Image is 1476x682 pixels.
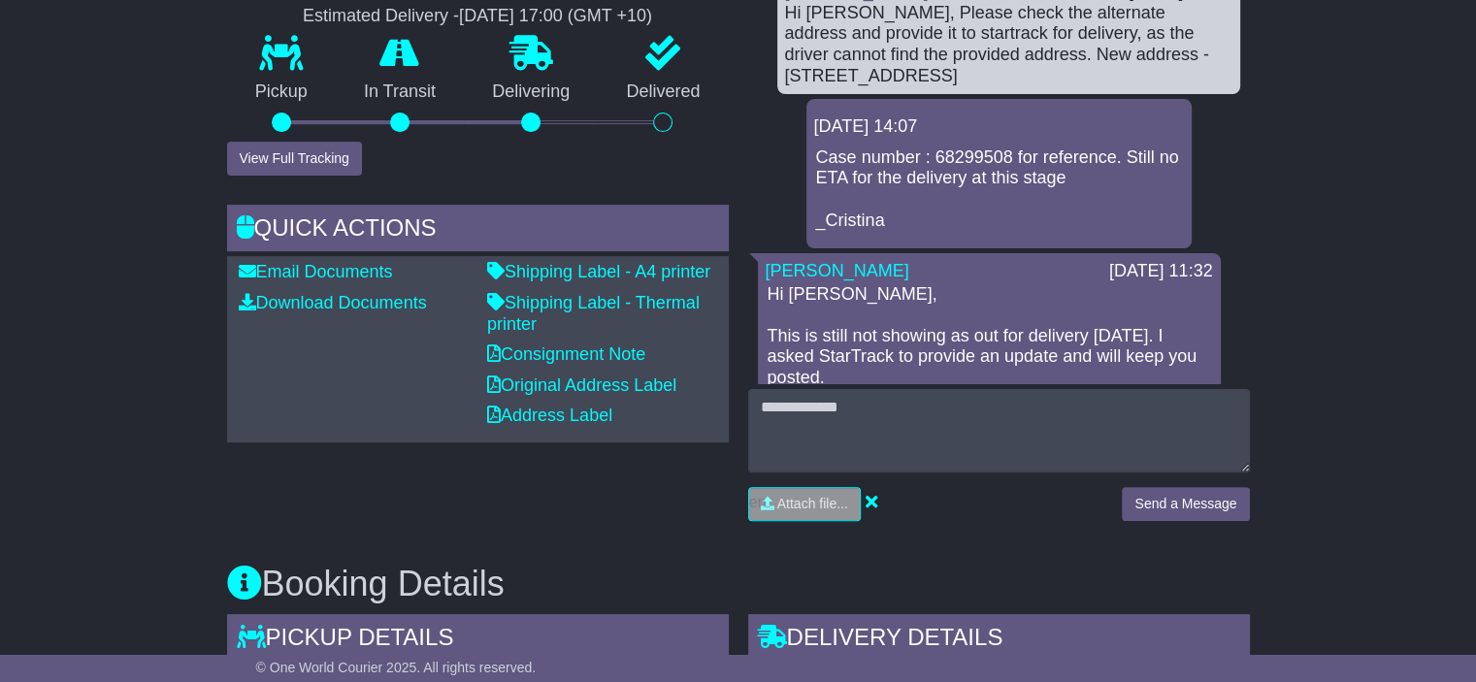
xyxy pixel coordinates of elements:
a: Address Label [487,406,612,425]
span: © One World Courier 2025. All rights reserved. [256,660,537,675]
button: Send a Message [1122,487,1249,521]
div: Estimated Delivery - [227,6,729,27]
p: In Transit [336,81,464,103]
div: Quick Actions [227,205,729,257]
div: [DATE] 11:32 [1109,261,1213,282]
button: View Full Tracking [227,142,362,176]
div: Delivery Details [748,614,1250,666]
a: [PERSON_NAME] [766,261,909,280]
p: Pickup [227,81,336,103]
p: Delivered [598,81,728,103]
a: Shipping Label - A4 printer [487,262,710,281]
div: [DATE] 14:07 [814,116,1184,138]
div: Pickup Details [227,614,729,666]
div: Hi [PERSON_NAME], Please check the alternate address and provide it to startrack for delivery, as... [785,3,1232,86]
p: Case number : 68299508 for reference. Still no ETA for the delivery at this stage _Cristina [816,147,1182,231]
p: Hi [PERSON_NAME], This is still not showing as out for delivery [DATE]. I asked StarTrack to prov... [768,284,1211,452]
a: Email Documents [239,262,393,281]
a: Shipping Label - Thermal printer [487,293,700,334]
a: Original Address Label [487,375,676,395]
div: [DATE] 17:00 (GMT +10) [459,6,652,27]
a: Download Documents [239,293,427,312]
h3: Booking Details [227,565,1250,603]
p: Delivering [464,81,598,103]
a: Consignment Note [487,344,645,364]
